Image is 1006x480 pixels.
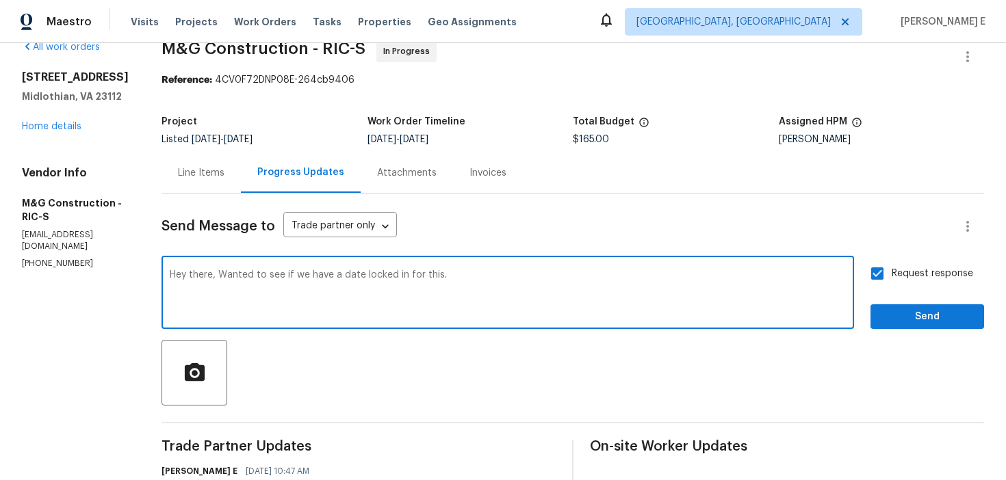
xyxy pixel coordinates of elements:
span: [DATE] 10:47 AM [246,464,309,478]
div: Trade partner only [283,215,397,238]
a: All work orders [22,42,100,52]
span: Tasks [313,17,341,27]
div: 4CV0F72DNP08E-264cb9406 [162,73,984,87]
span: Request response [892,267,973,281]
span: [PERSON_NAME] E [895,15,985,29]
h2: [STREET_ADDRESS] [22,70,129,84]
div: [PERSON_NAME] [779,135,985,144]
span: In Progress [383,44,435,58]
div: Line Items [178,166,224,180]
span: The hpm assigned to this work order. [851,117,862,135]
span: Trade Partner Updates [162,440,556,453]
div: Attachments [377,166,437,180]
h5: Work Order Timeline [367,117,465,126]
h5: M&G Construction - RIC-S [22,196,129,224]
textarea: Hey there, Wanted to see if we have a date locked in for this. [170,270,846,318]
span: Visits [131,15,159,29]
h5: Midlothian, VA 23112 [22,90,129,103]
span: On-site Worker Updates [590,440,984,453]
span: - [367,135,428,144]
span: Projects [175,15,218,29]
span: [DATE] [224,135,253,144]
h4: Vendor Info [22,166,129,180]
p: [EMAIL_ADDRESS][DOMAIN_NAME] [22,229,129,252]
span: [GEOGRAPHIC_DATA], [GEOGRAPHIC_DATA] [636,15,831,29]
a: Home details [22,122,81,131]
h5: Project [162,117,197,126]
div: Invoices [469,166,506,180]
div: Progress Updates [257,165,344,179]
span: [DATE] [192,135,220,144]
span: [DATE] [400,135,428,144]
span: [DATE] [367,135,396,144]
p: [PHONE_NUMBER] [22,258,129,269]
span: Properties [358,15,411,29]
b: Reference: [162,75,212,85]
h5: Total Budget [573,117,634,126]
h5: Assigned HPM [779,117,847,126]
h6: [PERSON_NAME] E [162,464,237,478]
button: Send [870,304,984,330]
span: Work Orders [234,15,296,29]
span: The total cost of line items that have been proposed by Opendoor. This sum includes line items th... [639,117,649,135]
span: Send [881,308,973,325]
span: Maestro [47,15,92,29]
span: M&G Construction - RIC-S [162,40,365,57]
span: Geo Assignments [428,15,517,29]
span: $165.00 [573,135,609,144]
span: - [192,135,253,144]
span: Listed [162,135,253,144]
span: Send Message to [162,219,275,233]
